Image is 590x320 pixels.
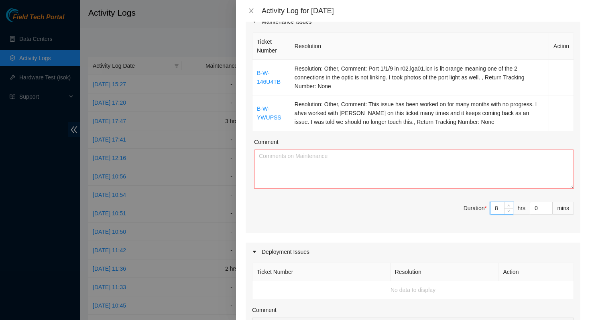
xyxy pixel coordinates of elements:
[549,33,574,60] th: Action
[507,209,511,214] span: down
[246,12,580,31] div: Maintenance Issues
[290,60,549,95] td: Resolution: Other, Comment: Port 1/1/9 in r02.lga01.icn is lit orange meaning one of the 2 connec...
[252,19,257,24] span: caret-right
[246,243,580,261] div: Deployment Issues
[252,306,277,314] label: Comment
[257,105,281,121] a: B-W-YWUPSS
[252,263,391,281] th: Ticket Number
[254,150,574,189] textarea: Comment
[290,33,549,60] th: Resolution
[553,202,574,215] div: mins
[262,6,580,15] div: Activity Log for [DATE]
[504,202,513,208] span: Increase Value
[252,33,290,60] th: Ticket Number
[254,138,279,146] label: Comment
[464,204,487,213] div: Duration
[513,202,530,215] div: hrs
[504,208,513,214] span: Decrease Value
[252,249,257,254] span: caret-right
[290,95,549,131] td: Resolution: Other, Comment: This issue has been worked on for many months with no progress. I ahv...
[499,263,574,281] th: Action
[246,7,257,15] button: Close
[248,8,254,14] span: close
[252,281,574,299] td: No data to display
[391,263,499,281] th: Resolution
[257,70,281,85] a: B-W-146U4TB
[507,203,511,208] span: up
